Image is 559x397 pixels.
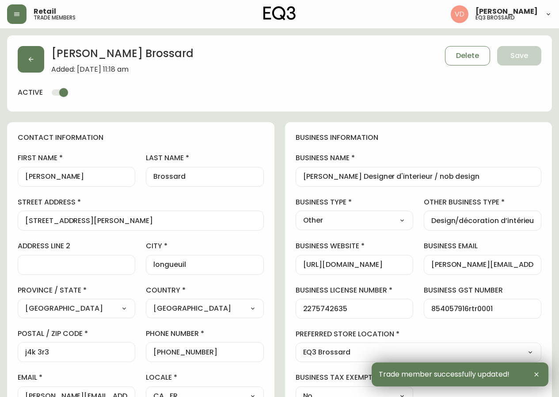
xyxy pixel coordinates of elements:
h4: contact information [18,133,264,143]
label: business license number [296,285,413,295]
label: email [18,373,135,382]
input: https://www.designshop.com [303,261,406,269]
label: postal / zip code [18,329,135,339]
h5: eq3 brossard [475,15,515,20]
label: business email [424,241,541,251]
h4: active [18,88,43,97]
label: city [146,241,263,251]
span: Retail [34,8,56,15]
img: 34cbe8de67806989076631741e6a7c6b [451,5,468,23]
label: business tax exempt [296,373,413,382]
label: phone number [146,329,263,339]
label: other business type [424,197,541,207]
h2: [PERSON_NAME] Brossard [51,46,194,66]
span: Delete [456,51,479,61]
span: [PERSON_NAME] [475,8,538,15]
label: street address [18,197,264,207]
label: province / state [18,285,135,295]
label: first name [18,153,135,163]
label: country [146,285,263,295]
label: business type [296,197,413,207]
label: address line 2 [18,241,135,251]
label: business name [296,153,542,163]
label: business website [296,241,413,251]
button: Delete [445,46,490,66]
span: Added: [DATE] 11:18 am [51,66,194,73]
img: logo [263,6,296,20]
label: last name [146,153,263,163]
label: locale [146,373,263,382]
span: Trade member successfully updated! [379,370,510,378]
label: preferred store location [296,329,542,339]
h4: business information [296,133,542,143]
h5: trade members [34,15,76,20]
label: business gst number [424,285,541,295]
